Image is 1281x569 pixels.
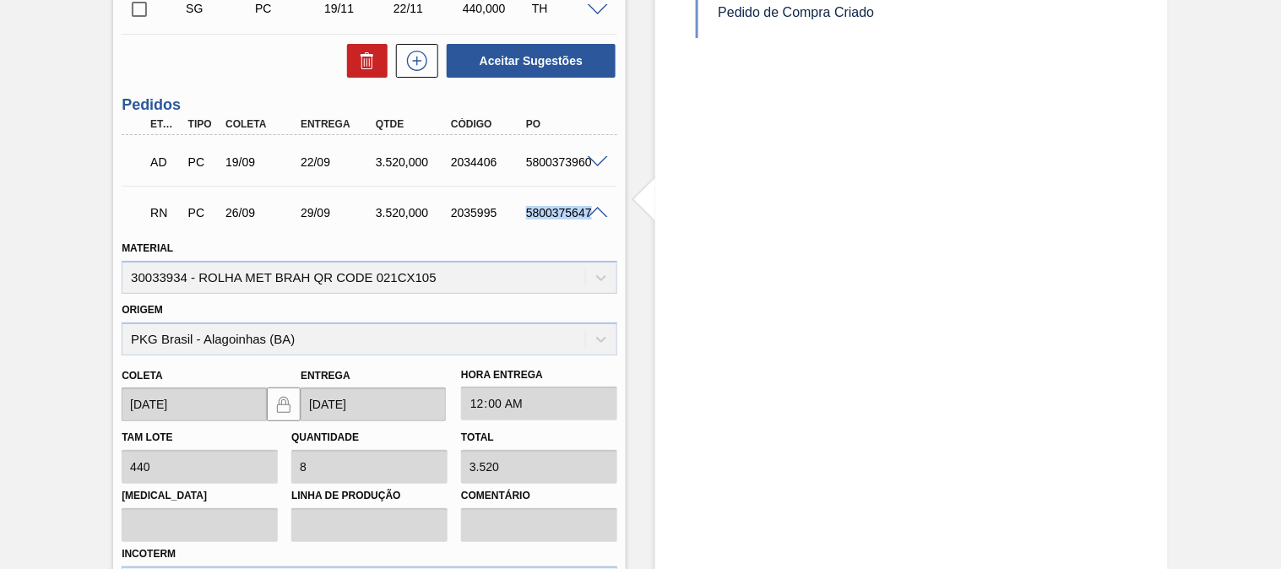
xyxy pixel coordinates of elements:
[296,118,379,130] div: Entrega
[447,44,616,78] button: Aceitar Sugestões
[274,394,294,415] img: locked
[461,363,617,387] label: Hora Entrega
[150,155,179,169] p: AD
[459,2,534,15] div: 440,000
[461,484,617,508] label: Comentário
[522,206,605,219] div: 5800375647
[372,206,454,219] div: 3.520,000
[122,548,176,560] label: Incoterm
[182,2,257,15] div: Sugestão Criada
[438,42,617,79] div: Aceitar Sugestões
[447,155,529,169] div: 2034406
[122,96,617,114] h3: Pedidos
[320,2,395,15] div: 19/11/2025
[291,431,359,443] label: Quantidade
[122,387,267,421] input: dd/mm/yyyy
[122,304,163,316] label: Origem
[122,484,278,508] label: [MEDICAL_DATA]
[267,387,301,421] button: locked
[221,206,304,219] div: 26/09/2025
[146,194,183,231] div: Em renegociação
[122,431,172,443] label: Tam lote
[184,155,221,169] div: Pedido de Compra
[251,2,326,15] div: Pedido de Compra
[184,118,221,130] div: Tipo
[528,2,603,15] div: TH
[447,206,529,219] div: 2035995
[150,206,179,219] p: RN
[146,144,183,181] div: Aguardando Descarga
[372,118,454,130] div: Qtde
[221,118,304,130] div: Coleta
[372,155,454,169] div: 3.520,000
[461,431,494,443] label: Total
[389,2,464,15] div: 22/11/2025
[296,206,379,219] div: 29/09/2025
[447,118,529,130] div: Código
[719,5,875,19] span: Pedido de Compra Criado
[184,206,221,219] div: Pedido de Compra
[122,370,162,382] label: Coleta
[122,242,173,254] label: Material
[522,118,605,130] div: PO
[146,118,183,130] div: Etapa
[291,484,448,508] label: Linha de Produção
[301,370,350,382] label: Entrega
[522,155,605,169] div: 5800373960
[296,155,379,169] div: 22/09/2025
[301,387,446,421] input: dd/mm/yyyy
[388,44,438,78] div: Nova sugestão
[221,155,304,169] div: 19/09/2025
[339,44,388,78] div: Excluir Sugestões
